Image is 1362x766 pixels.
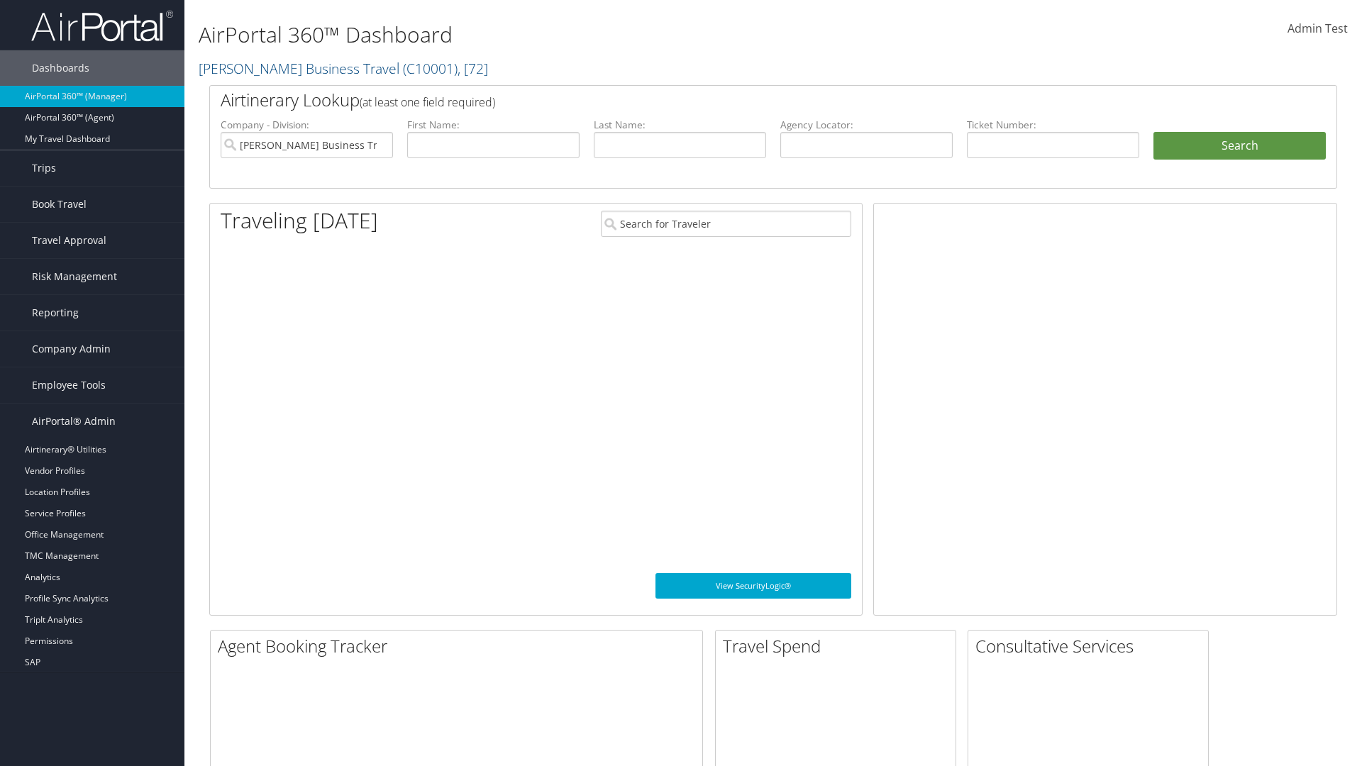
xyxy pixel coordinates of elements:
h1: Traveling [DATE] [221,206,378,235]
span: Admin Test [1288,21,1348,36]
a: View SecurityLogic® [655,573,851,599]
button: Search [1153,132,1326,160]
span: (at least one field required) [360,94,495,110]
span: Travel Approval [32,223,106,258]
h2: Travel Spend [723,634,956,658]
label: Company - Division: [221,118,393,132]
img: airportal-logo.png [31,9,173,43]
label: Last Name: [594,118,766,132]
span: Dashboards [32,50,89,86]
span: Book Travel [32,187,87,222]
label: Agency Locator: [780,118,953,132]
h2: Airtinerary Lookup [221,88,1232,112]
span: , [ 72 ] [458,59,488,78]
span: ( C10001 ) [403,59,458,78]
span: Employee Tools [32,367,106,403]
a: [PERSON_NAME] Business Travel [199,59,488,78]
label: Ticket Number: [967,118,1139,132]
span: Trips [32,150,56,186]
span: Risk Management [32,259,117,294]
span: AirPortal® Admin [32,404,116,439]
h2: Agent Booking Tracker [218,634,702,658]
a: Admin Test [1288,7,1348,51]
span: Reporting [32,295,79,331]
span: Company Admin [32,331,111,367]
h2: Consultative Services [975,634,1208,658]
h1: AirPortal 360™ Dashboard [199,20,965,50]
input: Search for Traveler [601,211,851,237]
label: First Name: [407,118,580,132]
